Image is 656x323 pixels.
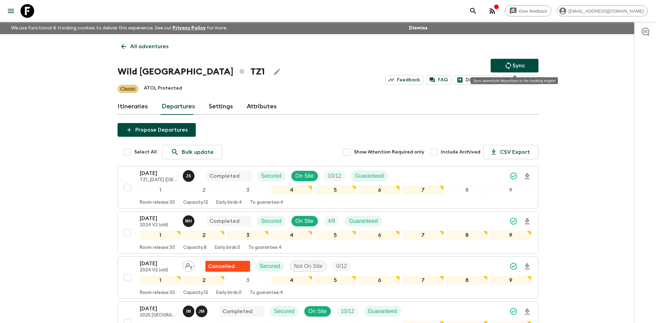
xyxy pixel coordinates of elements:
[183,245,207,251] p: Capacity: 8
[454,75,499,85] a: Dietary Reqs
[227,276,268,285] div: 3
[140,177,177,183] p: TZ1_[DATE] ([GEOGRAPHIC_DATA])
[227,231,268,240] div: 3
[118,98,148,115] a: Itineraries
[183,263,194,268] span: Assign pack leader
[349,217,378,225] p: Guaranteed
[140,290,175,296] p: Room release: 30
[144,85,182,93] p: ATOL Protected
[324,216,339,227] div: Trip Fill
[565,9,647,14] span: [EMAIL_ADDRESS][DOMAIN_NAME]
[337,306,358,317] div: Trip Fill
[336,262,347,270] p: 0 / 12
[183,172,196,178] span: John Singano
[209,217,240,225] p: Completed
[216,200,242,205] p: Early birds: 4
[216,290,242,296] p: Early birds: 0
[140,259,177,268] p: [DATE]
[270,65,284,79] button: Edit Adventure Title
[118,256,538,299] button: [DATE]2024 V2 (old)Assign pack leaderFlash Pack cancellationSecuredNot On SiteTrip Fill123456789R...
[134,149,157,156] span: Select All
[208,262,235,270] p: Cancelled
[426,75,451,85] a: FAQ
[441,149,480,156] span: Include Archived
[215,245,240,251] p: Early birds: 0
[257,216,286,227] div: Secured
[509,307,518,315] svg: Synced Successfully
[359,186,400,194] div: 6
[271,231,312,240] div: 4
[315,231,356,240] div: 5
[490,231,531,240] div: 9
[261,172,282,180] p: Secured
[140,276,181,285] div: 1
[328,217,335,225] p: 4 / 8
[407,23,429,33] button: Dismiss
[324,171,345,181] div: Trip Fill
[118,166,538,208] button: [DATE]TZ1_[DATE] ([GEOGRAPHIC_DATA])John SinganoCompletedSecuredOn SiteTrip FillGuaranteed1234567...
[341,307,354,315] p: 10 / 12
[173,26,206,30] a: Privacy Policy
[447,186,488,194] div: 8
[118,123,196,137] button: Propose Departures
[209,172,240,180] p: Completed
[162,145,222,159] a: Bulk update
[140,231,181,240] div: 1
[256,261,284,272] div: Secured
[368,307,397,315] p: Guaranteed
[4,4,18,18] button: menu
[523,308,531,316] svg: Download Onboarding
[270,306,299,317] div: Secured
[140,200,175,205] p: Room release: 30
[309,307,327,315] p: On Site
[315,186,356,194] div: 5
[505,5,551,16] a: Give feedback
[296,217,314,225] p: On Site
[118,211,538,254] button: [DATE]2024 V2 (old)Mbasha HalfaniCompletedSecuredOn SiteTrip FillGuaranteed123456789Room release:...
[140,169,177,177] p: [DATE]
[140,245,175,251] p: Room release: 30
[447,231,488,240] div: 8
[271,186,312,194] div: 4
[183,308,209,313] span: Iddy Masoud Kilanga, Joachim Mukungu
[118,40,172,53] a: All adventures
[260,262,280,270] p: Secured
[291,216,318,227] div: On Site
[130,42,168,51] p: All adventures
[182,148,214,156] p: Bulk update
[183,186,224,194] div: 2
[354,149,424,156] span: Show Attention Required only
[8,22,230,34] p: We use functional & tracking cookies to deliver this experience. See our for more.
[402,186,443,194] div: 7
[250,200,283,205] p: To guarantee: 4
[523,263,531,271] svg: Download Onboarding
[332,261,351,272] div: Trip Fill
[523,217,531,226] svg: Download Onboarding
[294,262,323,270] p: Not On Site
[140,313,177,318] p: 2025 [GEOGRAPHIC_DATA] (Jun - Nov)
[491,59,538,72] button: Sync adventure departures to the booking engine
[523,172,531,180] svg: Download Onboarding
[248,245,282,251] p: To guarantee: 4
[250,290,283,296] p: To guarantee: 4
[402,276,443,285] div: 7
[355,172,384,180] p: Guaranteed
[183,200,208,205] p: Capacity: 12
[290,261,327,272] div: Not On Site
[315,276,356,285] div: 5
[483,145,538,159] button: CSV Export
[247,98,277,115] a: Attributes
[261,217,282,225] p: Secured
[490,276,531,285] div: 9
[183,290,208,296] p: Capacity: 12
[470,77,558,84] div: Sync adventure departures to the booking engine
[447,276,488,285] div: 8
[162,98,195,115] a: Departures
[257,171,286,181] div: Secured
[512,62,525,70] p: Sync
[466,4,480,18] button: search adventures
[183,231,224,240] div: 2
[509,217,518,225] svg: Synced Successfully
[328,172,341,180] p: 10 / 12
[515,9,551,14] span: Give feedback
